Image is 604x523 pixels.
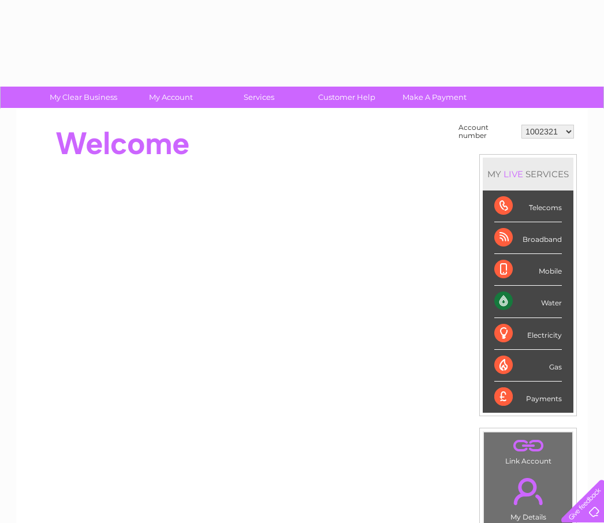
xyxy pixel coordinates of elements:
div: Broadband [494,222,562,254]
a: . [487,471,569,511]
div: Payments [494,382,562,413]
td: Link Account [483,432,573,468]
div: Mobile [494,254,562,286]
div: LIVE [501,169,525,180]
a: Customer Help [299,87,394,108]
a: Make A Payment [387,87,482,108]
div: Electricity [494,318,562,350]
div: Telecoms [494,190,562,222]
div: Gas [494,350,562,382]
a: My Clear Business [36,87,131,108]
td: Account number [456,121,519,143]
a: Services [211,87,307,108]
div: Water [494,286,562,317]
a: My Account [124,87,219,108]
div: MY SERVICES [483,158,573,190]
a: . [487,435,569,455]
